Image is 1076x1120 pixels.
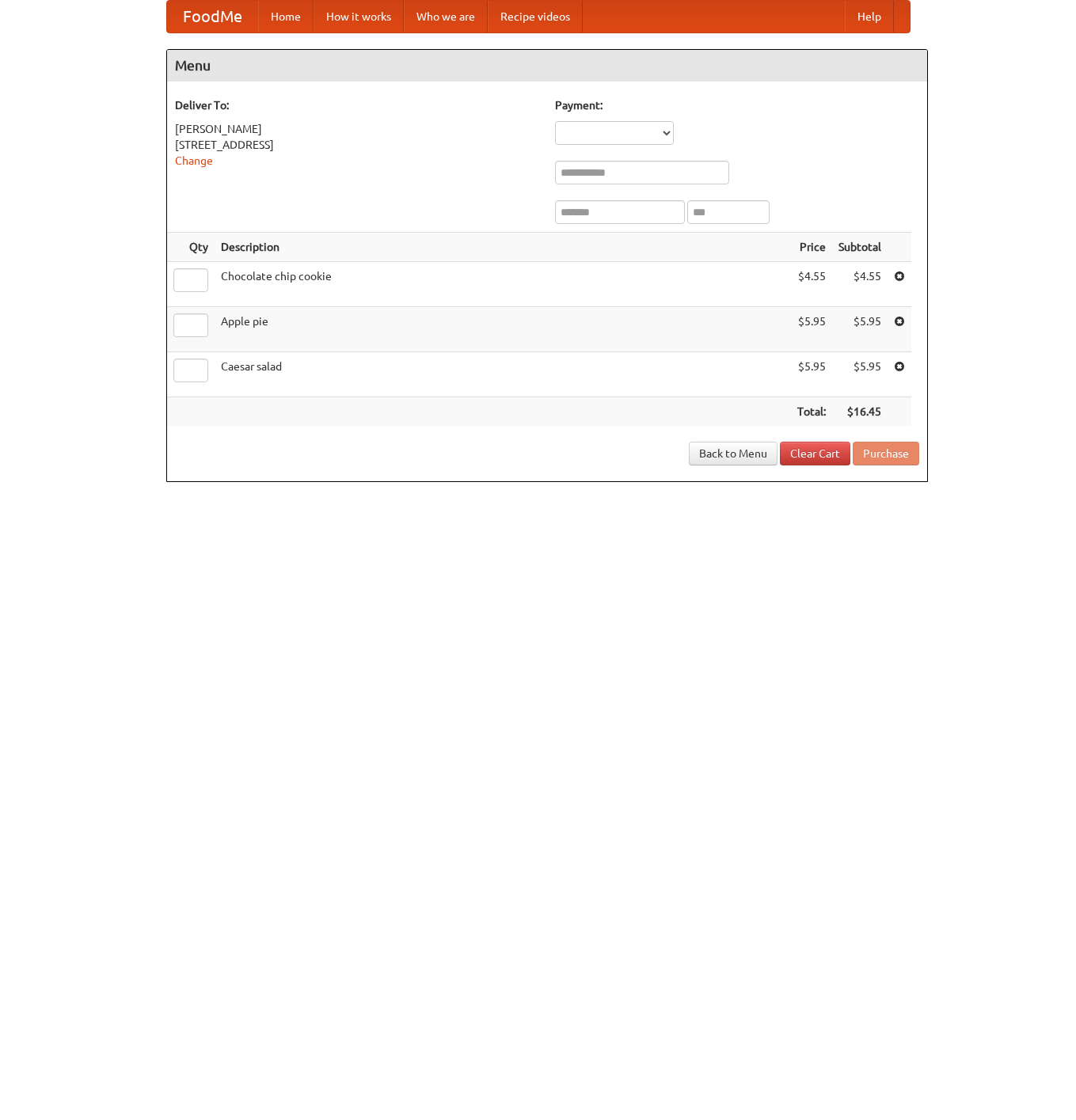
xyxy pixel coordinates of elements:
[832,307,888,352] td: $5.95
[215,233,791,262] th: Description
[175,97,539,113] h5: Deliver To:
[689,442,778,465] a: Back to Menu
[832,233,888,262] th: Subtotal
[215,262,791,307] td: Chocolate chip cookie
[258,1,314,32] a: Home
[404,1,488,32] a: Who we are
[314,1,404,32] a: How it works
[780,442,850,465] a: Clear Cart
[791,307,832,352] td: $5.95
[791,262,832,307] td: $4.55
[791,352,832,397] td: $5.95
[175,154,213,167] a: Change
[215,307,791,352] td: Apple pie
[832,397,888,427] th: $16.45
[167,233,215,262] th: Qty
[832,352,888,397] td: $5.95
[167,1,258,32] a: FoodMe
[791,397,832,427] th: Total:
[791,233,832,262] th: Price
[167,50,927,82] h4: Menu
[488,1,583,32] a: Recipe videos
[175,121,539,137] div: [PERSON_NAME]
[555,97,919,113] h5: Payment:
[175,137,539,153] div: [STREET_ADDRESS]
[215,352,791,397] td: Caesar salad
[832,262,888,307] td: $4.55
[845,1,894,32] a: Help
[853,442,919,465] button: Purchase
